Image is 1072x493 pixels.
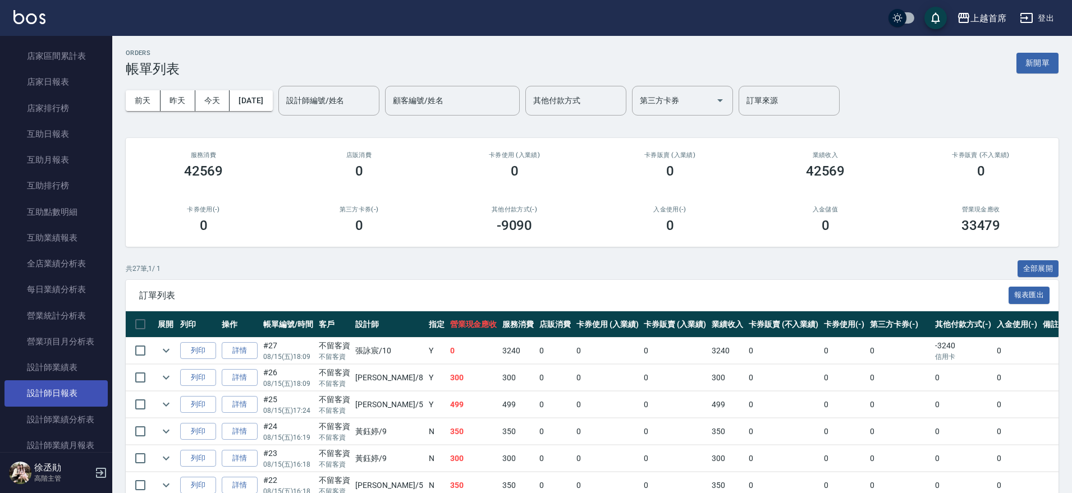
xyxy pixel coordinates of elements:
[352,418,425,445] td: 黃鈺婷 /9
[139,206,268,213] h2: 卡券使用(-)
[260,445,316,472] td: #23
[961,218,1001,233] h3: 33479
[447,391,500,418] td: 499
[1016,57,1059,68] a: 新開單
[821,338,867,364] td: 0
[641,391,709,418] td: 0
[263,379,313,389] p: 08/15 (五) 18:09
[932,418,994,445] td: 0
[295,151,423,159] h2: 店販消費
[158,423,175,440] button: expand row
[263,406,313,416] p: 08/15 (五) 17:24
[970,11,1006,25] div: 上越首席
[932,391,994,418] td: 0
[574,445,642,472] td: 0
[4,251,108,277] a: 全店業績分析表
[574,418,642,445] td: 0
[500,445,537,472] td: 300
[641,365,709,391] td: 0
[994,418,1040,445] td: 0
[319,379,350,389] p: 不留客資
[746,311,821,338] th: 卡券販賣 (不入業績)
[994,391,1040,418] td: 0
[537,338,574,364] td: 0
[4,303,108,329] a: 營業統計分析表
[195,90,230,111] button: 今天
[4,407,108,432] a: 設計師業績分析表
[4,95,108,121] a: 店家排行榜
[34,462,91,473] h5: 徐丞勛
[4,277,108,302] a: 每日業績分析表
[222,342,258,360] a: 詳情
[821,391,867,418] td: 0
[932,338,994,364] td: -3240
[447,338,500,364] td: 0
[500,365,537,391] td: 300
[746,391,821,418] td: 0
[500,418,537,445] td: 350
[932,445,994,472] td: 0
[447,311,500,338] th: 營業現金應收
[263,459,313,469] p: 08/15 (五) 16:18
[4,173,108,199] a: 互助排行榜
[4,199,108,225] a: 互助點數明細
[426,391,447,418] td: Y
[4,380,108,406] a: 設計師日報表
[34,473,91,483] p: 高階主管
[511,163,519,179] h3: 0
[806,163,845,179] h3: 42569
[260,338,316,364] td: #27
[1018,260,1059,278] button: 全部展開
[537,311,574,338] th: 店販消費
[161,90,195,111] button: 昨天
[709,338,746,364] td: 3240
[426,311,447,338] th: 指定
[126,61,180,77] h3: 帳單列表
[952,7,1011,30] button: 上越首席
[139,290,1009,301] span: 訂單列表
[746,445,821,472] td: 0
[977,163,985,179] h3: 0
[641,445,709,472] td: 0
[319,352,350,362] p: 不留客資
[426,445,447,472] td: N
[319,474,350,486] div: 不留客資
[606,206,734,213] h2: 入金使用(-)
[641,418,709,445] td: 0
[821,365,867,391] td: 0
[260,365,316,391] td: #26
[295,206,423,213] h2: 第三方卡券(-)
[352,338,425,364] td: 張詠宸 /10
[761,206,890,213] h2: 入金儲值
[746,338,821,364] td: 0
[867,311,933,338] th: 第三方卡券(-)
[222,450,258,467] a: 詳情
[574,391,642,418] td: 0
[761,151,890,159] h2: 業績收入
[319,448,350,459] div: 不留客資
[319,406,350,416] p: 不留客資
[180,450,216,467] button: 列印
[222,396,258,413] a: 詳情
[709,365,746,391] td: 300
[230,90,272,111] button: [DATE]
[932,365,994,391] td: 0
[222,369,258,386] a: 詳情
[126,90,161,111] button: 前天
[447,445,500,472] td: 300
[158,396,175,413] button: expand row
[319,421,350,432] div: 不留客資
[500,338,537,364] td: 3240
[180,369,216,386] button: 列印
[319,394,350,406] div: 不留客資
[917,206,1045,213] h2: 營業現金應收
[709,418,746,445] td: 350
[497,218,533,233] h3: -9090
[606,151,734,159] h2: 卡券販賣 (入業績)
[867,445,933,472] td: 0
[352,391,425,418] td: [PERSON_NAME] /5
[4,69,108,95] a: 店家日報表
[180,342,216,360] button: 列印
[821,418,867,445] td: 0
[1016,53,1059,73] button: 新開單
